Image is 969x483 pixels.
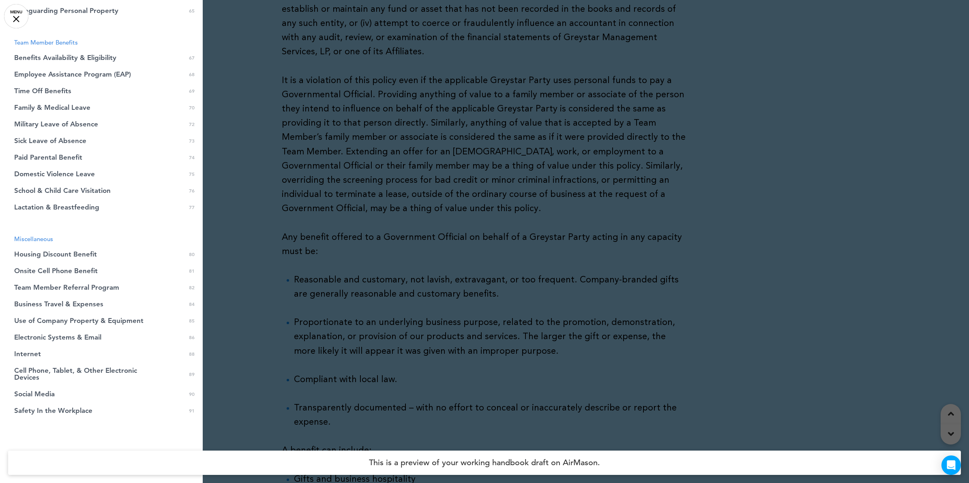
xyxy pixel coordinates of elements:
[14,171,95,177] span: Domestic Violence Leave
[14,154,82,161] span: Paid Parental Benefit
[189,350,195,357] span: 88
[189,104,195,111] span: 70
[14,334,101,341] span: Electronic Systems & Email
[189,187,195,194] span: 76
[4,4,28,28] a: MENU
[189,71,195,78] span: 68
[189,407,195,414] span: 91
[14,284,119,291] span: Team Member Referral Program
[14,317,144,324] span: Use of Company Property & Equipment
[14,301,103,308] span: Business Travel & Expenses
[14,54,116,61] span: Benefits Availability & Eligibility
[14,204,99,211] span: Lactation & Breastfeeding
[189,284,195,291] span: 82
[189,267,195,274] span: 81
[189,7,195,14] span: 65
[189,88,195,94] span: 69
[14,187,111,194] span: School & Child Care Visitation
[14,7,118,14] span: Safeguarding Personal Property
[189,301,195,308] span: 84
[189,171,195,177] span: 75
[14,267,98,274] span: Onsite Cell Phone Benefit
[14,88,71,94] span: Time Off Benefits
[189,154,195,161] span: 74
[14,350,41,357] span: Internet
[8,451,961,475] h4: This is a preview of your working handbook draft on AirMason.
[941,455,961,475] div: Open Intercom Messenger
[189,391,195,398] span: 90
[189,251,195,258] span: 80
[189,334,195,341] span: 86
[14,104,90,111] span: Family & Medical Leave
[14,71,131,78] span: Employee Assistance Program (EAP)
[189,371,195,378] span: 89
[189,54,195,61] span: 67
[189,204,195,211] span: 77
[189,137,195,144] span: 73
[189,121,195,128] span: 72
[14,137,86,144] span: Sick Leave of Absence
[14,391,55,398] span: Social Media
[189,317,195,324] span: 85
[14,121,98,128] span: Military Leave of Absence
[14,367,148,381] span: Cell Phone, Tablet, & Other Electronic Devices
[14,251,97,258] span: Housing Discount Benefit
[14,407,92,414] span: Safety In the Workplace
